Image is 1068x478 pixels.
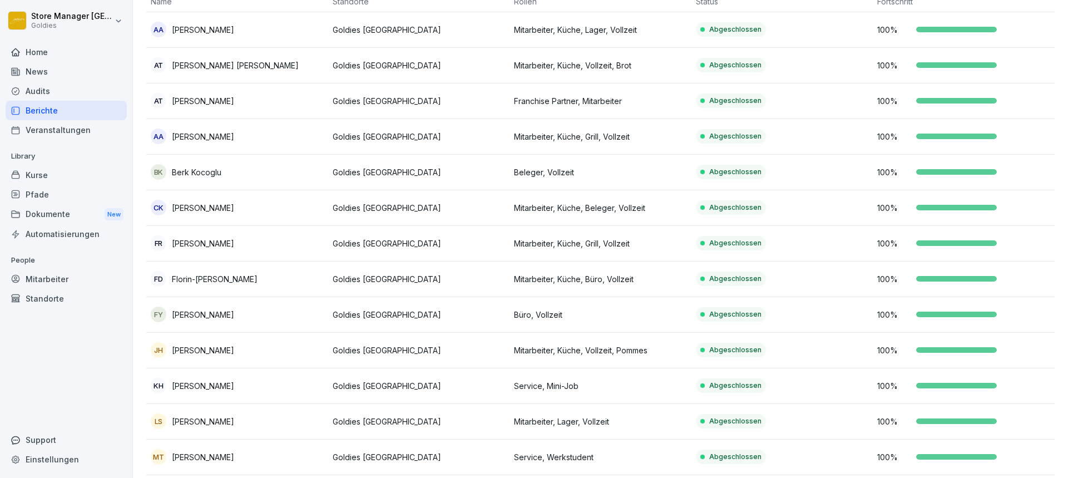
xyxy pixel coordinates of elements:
p: Abgeschlossen [709,96,762,106]
p: Goldies [GEOGRAPHIC_DATA] [333,344,506,356]
p: 100 % [877,202,911,214]
p: [PERSON_NAME] [172,309,234,321]
p: Mitarbeiter, Küche, Lager, Vollzeit [514,24,687,36]
p: [PERSON_NAME] [172,131,234,142]
p: Mitarbeiter, Küche, Büro, Vollzeit [514,273,687,285]
p: 100 % [877,60,911,71]
p: Goldies [GEOGRAPHIC_DATA] [333,131,506,142]
p: Mitarbeiter, Küche, Beleger, Vollzeit [514,202,687,214]
a: Berichte [6,101,127,120]
p: Mitarbeiter, Küche, Grill, Vollzeit [514,238,687,249]
p: People [6,252,127,269]
p: Goldies [GEOGRAPHIC_DATA] [333,166,506,178]
a: Einstellungen [6,450,127,469]
p: [PERSON_NAME] [PERSON_NAME] [172,60,299,71]
p: Berk Kocoglu [172,166,221,178]
p: [PERSON_NAME] [172,344,234,356]
div: AA [151,22,166,37]
a: Standorte [6,289,127,308]
p: Abgeschlossen [709,24,762,35]
p: Abgeschlossen [709,167,762,177]
p: 100 % [877,95,911,107]
p: Abgeschlossen [709,381,762,391]
div: LS [151,413,166,429]
p: Goldies [GEOGRAPHIC_DATA] [333,451,506,463]
p: [PERSON_NAME] [172,24,234,36]
div: JH [151,342,166,358]
p: Goldies [GEOGRAPHIC_DATA] [333,380,506,392]
div: CK [151,200,166,215]
p: Florin-[PERSON_NAME] [172,273,258,285]
p: [PERSON_NAME] [172,238,234,249]
p: Goldies [GEOGRAPHIC_DATA] [333,416,506,427]
p: Goldies [GEOGRAPHIC_DATA] [333,60,506,71]
a: Kurse [6,165,127,185]
p: Abgeschlossen [709,309,762,319]
p: Abgeschlossen [709,452,762,462]
p: 100 % [877,451,911,463]
p: Abgeschlossen [709,131,762,141]
p: Goldies [31,22,112,29]
p: Library [6,147,127,165]
div: KH [151,378,166,393]
p: Abgeschlossen [709,274,762,284]
div: AT [151,57,166,73]
div: New [105,208,123,221]
p: Service, Werkstudent [514,451,687,463]
a: Home [6,42,127,62]
p: Mitarbeiter, Küche, Grill, Vollzeit [514,131,687,142]
p: Abgeschlossen [709,203,762,213]
p: [PERSON_NAME] [172,95,234,107]
p: Mitarbeiter, Küche, Vollzeit, Pommes [514,344,687,356]
p: [PERSON_NAME] [172,451,234,463]
p: [PERSON_NAME] [172,202,234,214]
p: 100 % [877,238,911,249]
p: [PERSON_NAME] [172,380,234,392]
p: Service, Mini-Job [514,380,687,392]
p: 100 % [877,166,911,178]
p: 100 % [877,416,911,427]
p: Abgeschlossen [709,416,762,426]
a: Audits [6,81,127,101]
p: Beleger, Vollzeit [514,166,687,178]
div: AA [151,129,166,144]
p: Büro, Vollzeit [514,309,687,321]
p: 100 % [877,344,911,356]
div: FD [151,271,166,287]
div: MT [151,449,166,465]
p: Franchise Partner, Mitarbeiter [514,95,687,107]
p: Goldies [GEOGRAPHIC_DATA] [333,95,506,107]
div: BK [151,164,166,180]
p: 100 % [877,131,911,142]
a: News [6,62,127,81]
p: Mitarbeiter, Küche, Vollzeit, Brot [514,60,687,71]
p: 100 % [877,380,911,392]
a: Automatisierungen [6,224,127,244]
div: FR [151,235,166,251]
p: Goldies [GEOGRAPHIC_DATA] [333,238,506,249]
div: AT [151,93,166,109]
a: Pfade [6,185,127,204]
p: Mitarbeiter, Lager, Vollzeit [514,416,687,427]
p: 100 % [877,24,911,36]
p: [PERSON_NAME] [172,416,234,427]
a: Mitarbeiter [6,269,127,289]
p: 100 % [877,273,911,285]
p: Goldies [GEOGRAPHIC_DATA] [333,309,506,321]
p: Store Manager [GEOGRAPHIC_DATA] [31,12,112,21]
p: Goldies [GEOGRAPHIC_DATA] [333,273,506,285]
div: FY [151,307,166,322]
p: Goldies [GEOGRAPHIC_DATA] [333,202,506,214]
p: 100 % [877,309,911,321]
p: Abgeschlossen [709,60,762,70]
div: Dokumente [6,204,127,225]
